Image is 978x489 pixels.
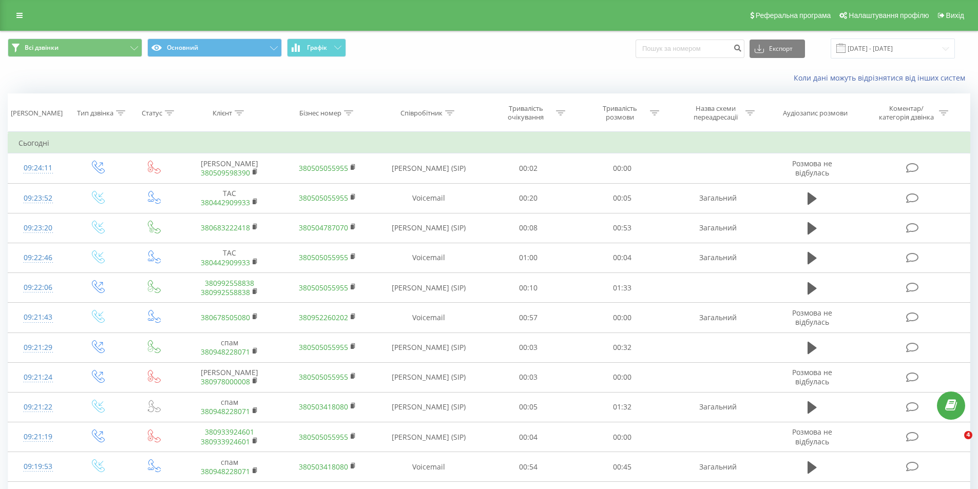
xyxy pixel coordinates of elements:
div: 09:22:06 [18,278,58,298]
div: Назва схеми переадресації [688,104,743,122]
div: Тип дзвінка [77,109,113,118]
div: 09:21:29 [18,338,58,358]
td: 00:03 [482,332,576,362]
td: 00:08 [482,213,576,243]
td: 00:04 [482,422,576,452]
td: Загальний [669,213,766,243]
td: [PERSON_NAME] (SIP) [376,332,482,362]
a: 380948228071 [201,466,250,476]
a: Коли дані можуть відрізнятися вiд інших систем [794,73,970,83]
div: 09:23:20 [18,218,58,238]
div: 09:21:22 [18,397,58,417]
td: 00:02 [482,153,576,183]
div: Статус [142,109,162,118]
a: 380503418080 [299,402,348,412]
div: Аудіозапис розмови [783,109,848,118]
a: 380505055955 [299,163,348,173]
td: 01:00 [482,243,576,272]
span: 4 [964,431,972,439]
td: 00:00 [576,422,669,452]
a: 380505055955 [299,252,348,262]
input: Пошук за номером [636,40,744,58]
td: спам [181,392,278,422]
td: Сьогодні [8,133,970,153]
a: 380992558838 [205,278,254,288]
td: ТАС [181,183,278,213]
td: [PERSON_NAME] (SIP) [376,213,482,243]
td: Загальний [669,303,766,332]
iframe: Intercom live chat [943,431,968,456]
button: Експорт [750,40,805,58]
td: [PERSON_NAME] (SIP) [376,362,482,392]
td: [PERSON_NAME] (SIP) [376,273,482,303]
td: 01:33 [576,273,669,303]
td: [PERSON_NAME] [181,362,278,392]
button: Графік [287,38,346,57]
td: 00:54 [482,452,576,482]
td: Voicemail [376,183,482,213]
td: 00:53 [576,213,669,243]
div: Коментар/категорія дзвінка [876,104,936,122]
span: Всі дзвінки [25,44,59,52]
td: 00:03 [482,362,576,392]
div: 09:21:19 [18,427,58,447]
td: Загальний [669,183,766,213]
span: Вихід [946,11,964,19]
td: [PERSON_NAME] (SIP) [376,153,482,183]
td: 00:04 [576,243,669,272]
div: Співробітник [400,109,443,118]
a: 380509598390 [201,168,250,178]
td: ТАС [181,243,278,272]
a: 380933924601 [205,427,254,437]
a: 380505055955 [299,342,348,352]
a: 380442909933 [201,258,250,267]
td: Voicemail [376,243,482,272]
a: 380503418080 [299,462,348,472]
span: Налаштування профілю [849,11,929,19]
button: Основний [147,38,282,57]
div: Тривалість очікування [498,104,553,122]
td: 00:00 [576,303,669,332]
td: спам [181,332,278,362]
td: Загальний [669,243,766,272]
a: 380978000008 [201,377,250,386]
a: 380505055955 [299,432,348,442]
a: 380505055955 [299,372,348,382]
a: 380933924601 [201,437,250,446]
div: 09:23:52 [18,188,58,208]
td: [PERSON_NAME] [181,153,278,183]
td: 00:05 [576,183,669,213]
div: [PERSON_NAME] [11,109,63,118]
a: 380504787070 [299,223,348,232]
td: 00:45 [576,452,669,482]
td: 00:00 [576,362,669,392]
td: 00:00 [576,153,669,183]
td: Voicemail [376,452,482,482]
span: Графік [307,44,327,51]
div: 09:22:46 [18,248,58,268]
span: Розмова не відбулась [792,308,832,327]
a: 380505055955 [299,193,348,203]
td: 00:10 [482,273,576,303]
div: 09:21:24 [18,367,58,387]
td: Загальний [669,392,766,422]
span: Розмова не відбулась [792,367,832,386]
button: Всі дзвінки [8,38,142,57]
td: Voicemail [376,303,482,332]
a: 380442909933 [201,198,250,207]
a: 380952260202 [299,312,348,322]
div: 09:21:43 [18,307,58,327]
span: Реферальна програма [756,11,831,19]
span: Розмова не відбулась [792,427,832,446]
td: Загальний [669,452,766,482]
td: 01:32 [576,392,669,422]
td: 00:32 [576,332,669,362]
div: Бізнес номер [299,109,341,118]
a: 380948228071 [201,406,250,416]
td: спам [181,452,278,482]
div: 09:19:53 [18,457,58,477]
a: 380683222418 [201,223,250,232]
div: 09:24:11 [18,158,58,178]
span: Розмова не відбулась [792,159,832,178]
a: 380505055955 [299,283,348,292]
